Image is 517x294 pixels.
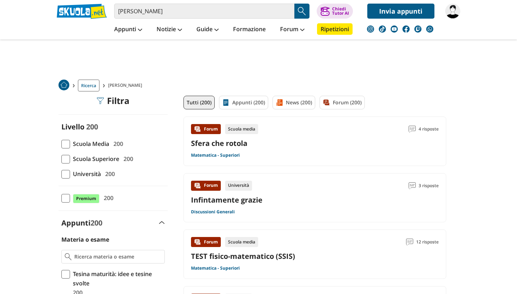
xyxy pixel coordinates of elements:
img: Cerca appunti, riassunti o versioni [297,6,307,16]
label: Appunti [61,218,102,228]
a: Ripetizioni [317,23,353,35]
img: Den_Dark [445,4,460,19]
input: Cerca appunti, riassunti o versioni [114,4,294,19]
img: twitch [414,25,421,33]
img: Appunti filtro contenuto [222,99,229,106]
span: Università [70,169,101,179]
a: Tutti (200) [183,96,215,109]
button: ChiediTutor AI [317,4,353,19]
span: [PERSON_NAME] [108,80,145,91]
div: Filtra [97,96,130,106]
span: 200 [86,122,98,132]
a: Invia appunti [367,4,434,19]
div: Scuola media [225,237,258,247]
div: Chiedi Tutor AI [332,7,349,15]
a: Formazione [231,23,267,36]
button: Search Button [294,4,309,19]
img: Forum contenuto [194,238,201,246]
a: Home [59,80,69,91]
input: Ricerca materia o esame [74,253,162,260]
a: Guide [195,23,220,36]
div: Forum [191,237,221,247]
a: Matematica - Superiori [191,265,240,271]
img: Commenti lettura [409,125,416,133]
span: 12 risposte [416,237,439,247]
a: Infintamente grazie [191,195,262,205]
img: Commenti lettura [406,238,413,246]
span: 200 [90,218,102,228]
span: 200 [111,139,123,148]
img: Filtra filtri mobile [97,97,104,104]
span: 3 risposte [419,181,439,191]
a: Matematica - Superiori [191,152,240,158]
span: Scuola Superiore [70,154,119,163]
a: TEST fisico-matematico (SSIS) [191,251,295,261]
span: Tesina maturità: idee e tesine svolte [70,269,165,288]
div: Università [225,181,252,191]
a: Sfera che rotola [191,138,247,148]
span: 4 risposte [419,124,439,134]
span: Scuola Media [70,139,109,148]
a: Forum [278,23,306,36]
div: Forum [191,181,221,191]
img: facebook [402,25,410,33]
div: Forum [191,124,221,134]
img: Forum contenuto [194,182,201,189]
img: tiktok [379,25,386,33]
img: Ricerca materia o esame [65,253,71,260]
img: WhatsApp [426,25,433,33]
span: 200 [101,193,113,203]
a: Appunti [112,23,144,36]
a: Forum (200) [320,96,365,109]
label: Livello [61,122,84,132]
img: Apri e chiudi sezione [159,221,165,224]
span: Premium [73,194,99,203]
a: Notizie [155,23,184,36]
a: News (200) [273,96,315,109]
a: Discussioni Generali [191,209,235,215]
img: Forum contenuto [194,125,201,133]
div: Scuola media [225,124,258,134]
img: Commenti lettura [409,182,416,189]
span: 200 [121,154,133,163]
label: Materia o esame [61,236,109,243]
img: News filtro contenuto [276,99,283,106]
img: Home [59,80,69,90]
img: Forum filtro contenuto [323,99,330,106]
a: Appunti (200) [219,96,268,109]
span: 200 [102,169,115,179]
a: Ricerca [78,80,99,91]
img: youtube [391,25,398,33]
img: instagram [367,25,374,33]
